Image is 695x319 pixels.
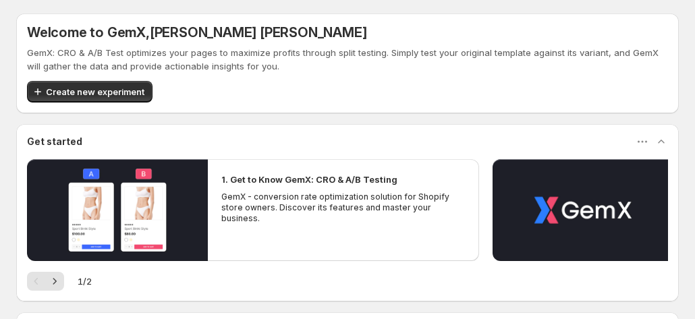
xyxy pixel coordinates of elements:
[146,24,366,40] span: , [PERSON_NAME] [PERSON_NAME]
[27,46,668,73] p: GemX: CRO & A/B Test optimizes your pages to maximize profits through split testing. Simply test ...
[221,192,466,224] p: GemX - conversion rate optimization solution for Shopify store owners. Discover its features and ...
[45,272,64,291] button: Next
[493,159,673,261] button: Play video
[78,274,92,288] span: 1 / 2
[27,81,152,103] button: Create new experiment
[46,85,144,98] span: Create new experiment
[27,159,208,261] button: Play video
[27,135,82,148] h3: Get started
[27,272,64,291] nav: Pagination
[221,173,397,186] h2: 1. Get to Know GemX: CRO & A/B Testing
[27,24,668,40] h5: Welcome to GemX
